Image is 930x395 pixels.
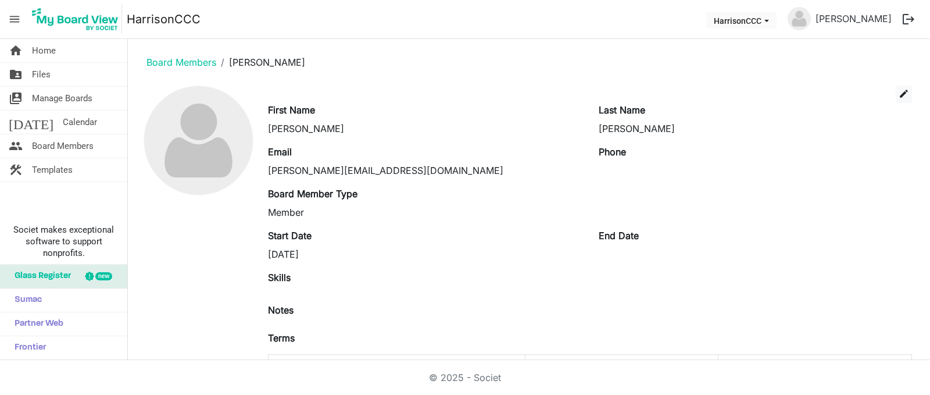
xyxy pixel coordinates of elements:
[9,289,42,312] span: Sumac
[9,265,71,288] span: Glass Register
[9,134,23,158] span: people
[899,88,909,99] span: edit
[788,7,811,30] img: no-profile-picture.svg
[896,7,921,31] button: logout
[9,63,23,86] span: folder_shared
[9,312,63,336] span: Partner Web
[706,12,777,29] button: HarrisonCCC dropdownbutton
[9,336,46,360] span: Frontier
[268,303,294,317] label: Notes
[95,272,112,280] div: new
[9,158,23,182] span: construction
[268,103,315,117] label: First Name
[599,103,645,117] label: Last Name
[28,5,122,34] img: My Board View Logo
[9,87,23,110] span: switch_account
[3,8,26,30] span: menu
[127,8,201,31] a: HarrisonCCC
[32,134,94,158] span: Board Members
[5,224,122,259] span: Societ makes exceptional software to support nonprofits.
[268,205,581,219] div: Member
[9,111,53,134] span: [DATE]
[216,55,305,69] li: [PERSON_NAME]
[32,39,56,62] span: Home
[268,163,581,177] div: [PERSON_NAME][EMAIL_ADDRESS][DOMAIN_NAME]
[268,229,312,243] label: Start Date
[429,372,501,383] a: © 2025 - Societ
[268,145,292,159] label: Email
[268,331,295,345] label: Terms
[144,86,253,195] img: no-profile-picture.svg
[63,111,97,134] span: Calendar
[811,7,896,30] a: [PERSON_NAME]
[268,271,291,284] label: Skills
[268,122,581,136] div: [PERSON_NAME]
[28,5,127,34] a: My Board View Logo
[32,63,51,86] span: Files
[599,122,912,136] div: [PERSON_NAME]
[599,229,639,243] label: End Date
[9,39,23,62] span: home
[32,87,92,110] span: Manage Boards
[32,158,73,182] span: Templates
[599,145,626,159] label: Phone
[896,86,912,103] button: edit
[146,56,216,68] a: Board Members
[268,187,357,201] label: Board Member Type
[268,247,581,261] div: [DATE]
